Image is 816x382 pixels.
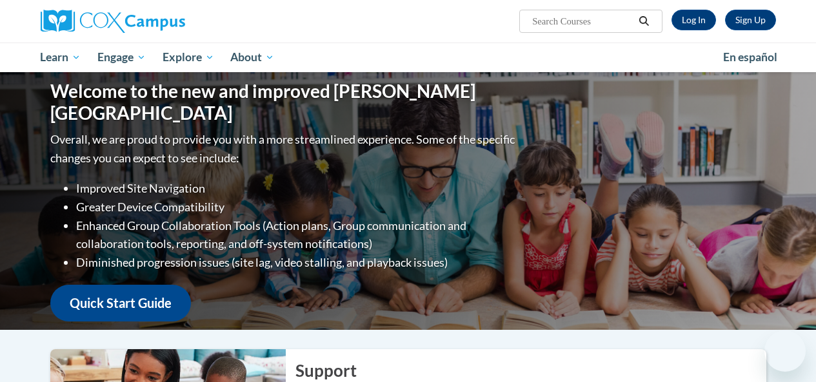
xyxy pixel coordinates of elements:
[97,50,146,65] span: Engage
[222,43,283,72] a: About
[76,216,518,254] li: Enhanced Group Collaboration Tools (Action plans, Group communication and collaboration tools, re...
[634,14,653,29] button: Search
[41,10,185,33] img: Cox Campus
[725,10,776,30] a: Register
[295,359,766,382] h2: Support
[31,43,786,72] div: Main menu
[76,253,518,272] li: Diminished progression issues (site lag, video stalling, and playback issues)
[50,285,191,321] a: Quick Start Guide
[89,43,154,72] a: Engage
[41,10,273,33] a: Cox Campus
[50,130,518,167] p: Overall, we are proud to provide you with a more streamlined experience. Some of the specific cha...
[40,50,81,65] span: Learn
[531,14,634,29] input: Search Courses
[163,50,214,65] span: Explore
[76,179,518,198] li: Improved Site Navigation
[76,198,518,216] li: Greater Device Compatibility
[50,81,518,124] h1: Welcome to the new and improved [PERSON_NAME][GEOGRAPHIC_DATA]
[764,330,806,372] iframe: Button to launch messaging window
[32,43,90,72] a: Learn
[672,10,716,30] a: Log In
[154,43,223,72] a: Explore
[723,50,777,64] span: En español
[715,44,786,71] a: En español
[230,50,274,65] span: About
